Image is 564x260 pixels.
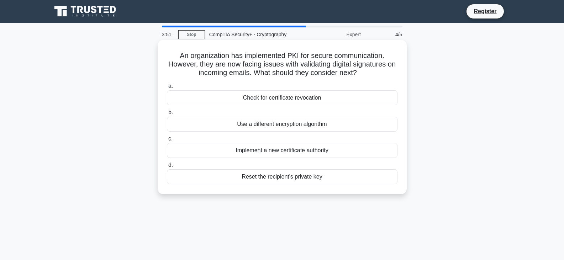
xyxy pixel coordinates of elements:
h5: An organization has implemented PKI for secure communication. However, they are now facing issues... [166,51,398,78]
span: d. [168,162,173,168]
div: Use a different encryption algorithm [167,117,397,132]
div: 3:51 [158,27,178,42]
span: c. [168,136,173,142]
span: b. [168,109,173,115]
a: Register [469,7,501,16]
div: Check for certificate revocation [167,90,397,105]
a: Stop [178,30,205,39]
div: Expert [303,27,365,42]
div: Reset the recipient's private key [167,169,397,184]
span: a. [168,83,173,89]
div: Implement a new certificate authority [167,143,397,158]
div: 4/5 [365,27,407,42]
div: CompTIA Security+ - Cryptography [205,27,303,42]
